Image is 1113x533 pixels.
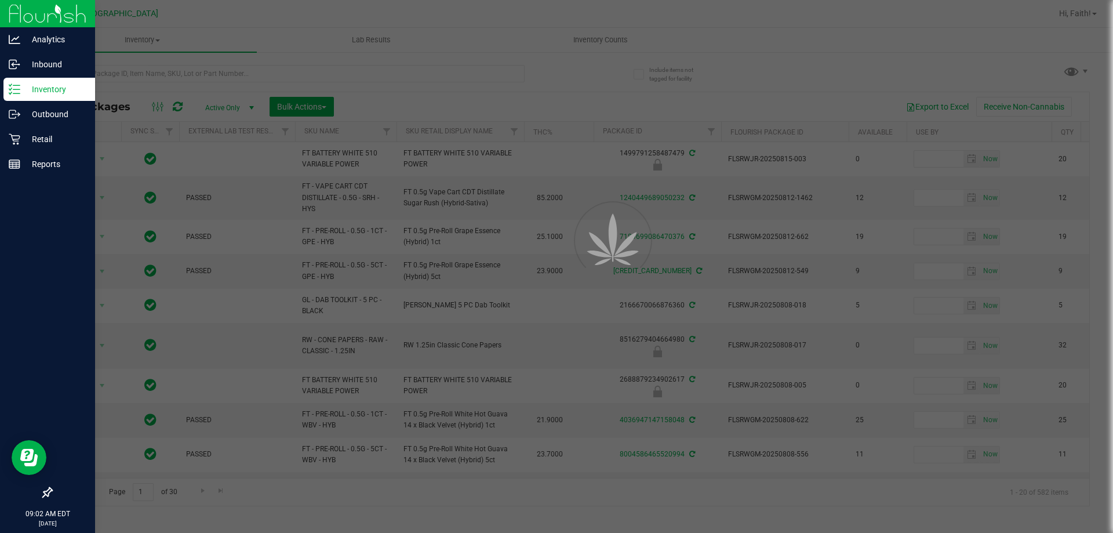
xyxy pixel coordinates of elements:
inline-svg: Inbound [9,59,20,70]
p: Reports [20,157,90,171]
p: 09:02 AM EDT [5,509,90,519]
p: Outbound [20,107,90,121]
p: Inventory [20,82,90,96]
p: [DATE] [5,519,90,528]
p: Inbound [20,57,90,71]
p: Analytics [20,32,90,46]
iframe: Resource center [12,440,46,475]
inline-svg: Analytics [9,34,20,45]
inline-svg: Reports [9,158,20,170]
inline-svg: Inventory [9,84,20,95]
p: Retail [20,132,90,146]
inline-svg: Retail [9,133,20,145]
inline-svg: Outbound [9,108,20,120]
